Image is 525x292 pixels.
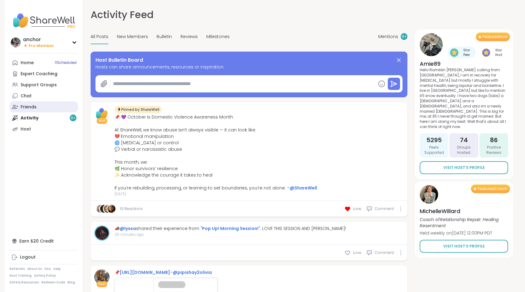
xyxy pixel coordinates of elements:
[120,206,143,212] a: 19 Reactions
[10,236,78,247] div: Earn $20 Credit
[10,57,78,68] a: Home11Scheduled
[115,269,218,276] div: 📌 –
[95,56,143,64] span: Host Bulletin Board
[10,68,78,79] a: Expert Coaching
[41,280,65,285] a: Redeem Code
[460,136,468,144] span: 74
[482,49,490,57] img: Star Host
[157,33,172,40] span: Bulletin
[21,93,32,99] div: Chat
[68,280,75,285] a: Blog
[10,267,25,271] a: Referrals
[452,145,476,155] span: Groups Hosted
[402,34,407,39] span: 9 +
[10,123,78,134] a: Host
[375,250,394,255] span: Comment
[420,68,508,130] p: Hello Ramblin [PERSON_NAME] calling from [GEOGRAPHIC_DATA], I am in recovery for [MEDICAL_DATA] b...
[99,282,106,286] span: Host
[117,33,148,40] span: New Members
[115,191,317,197] span: [DATE]
[378,33,398,40] span: Mentions
[23,36,54,43] div: anchor
[95,64,402,70] span: Hosts can share announcements, resources or inspiration.
[91,33,108,40] span: All Posts
[107,205,115,213] img: violetthayley18
[53,267,61,271] a: Help
[420,216,508,229] p: Coach of
[478,186,507,191] span: Featured Coach
[206,33,230,40] span: Milestones
[443,243,485,249] span: Visit Host’s Profile
[11,37,21,47] img: anchor
[55,60,76,65] span: 11 Scheduled
[115,225,346,232] div: 📣 shared their experience from " ": LOVE THIS SESSION AND [PERSON_NAME]!
[10,274,32,278] a: Host Training
[94,269,110,285] img: pipishay2olivia
[173,269,212,275] a: @pipishay2olivia
[420,230,508,236] p: Held weekly on [DATE] 12:00PM PDT
[10,90,78,101] a: Chat
[100,205,108,213] img: lyssa
[115,232,346,237] span: 25 minutes ago
[353,250,361,255] span: Love
[202,225,259,232] a: Pop Up! Morning Session!
[96,205,104,213] img: MarciLotter
[483,34,507,39] span: Featured Host
[20,254,36,260] div: Logout
[10,10,78,31] img: ShareWell Nav Logo
[420,161,508,174] a: Visit Host’s Profile
[490,136,498,144] span: 86
[443,165,485,170] span: Visit Host’s Profile
[104,205,112,213] img: CharityRoss
[99,119,106,123] span: Host
[460,48,473,57] span: Star Peer
[450,49,458,57] img: Star Peer
[492,48,506,57] span: Star Host
[94,106,110,121] img: ShareWell
[482,145,506,155] span: Positive Reviews
[94,225,110,241] a: lyssa
[426,136,442,144] span: 5295
[21,104,37,110] div: Friends
[290,185,317,191] a: @ShareWell
[420,240,508,253] a: Visit Host’s Profile
[120,269,170,275] a: [URL][DOMAIN_NAME]
[420,33,443,56] img: Amie89
[29,43,54,49] span: Pro Member
[420,185,438,204] img: MichelleWillard
[91,7,154,22] h1: Activity Feed
[158,281,185,288] p: 807b39b3-e553-4053-b8c6-a4ab4f37f59c
[34,274,56,278] a: Safety Policy
[21,71,57,77] div: Expert Coaching
[21,126,31,132] div: Host
[27,267,42,271] a: About Us
[420,216,499,229] i: Relationship Repair: Healing Resentment
[45,267,51,271] a: FAQ
[420,207,508,215] h4: MichelleWillard
[353,206,361,212] span: Love
[21,60,34,66] div: Home
[375,206,394,212] span: Comment
[10,280,39,285] a: Safety Resources
[181,33,198,40] span: Reviews
[422,145,446,155] span: Peers Supported
[10,79,78,90] a: Support Groups
[21,82,57,88] div: Support Groups
[115,106,162,113] div: Pinned by ShareWell
[420,60,508,68] h4: Amie89
[95,226,109,240] img: lyssa
[10,252,78,263] a: Logout
[115,114,317,191] div: 📌 💜 October is Domestic Violence Awareness Month At ShareWell, we know abuse isn’t always visible...
[10,101,78,112] a: Friends
[120,225,136,232] a: @lyssa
